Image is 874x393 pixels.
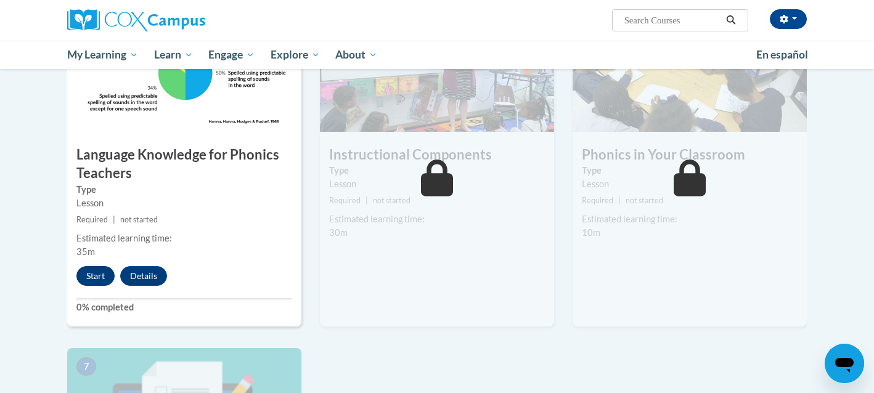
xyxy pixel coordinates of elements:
[329,213,545,226] div: Estimated learning time:
[320,145,554,164] h3: Instructional Components
[208,47,255,62] span: Engage
[113,215,115,224] span: |
[146,41,201,69] a: Learn
[67,9,301,132] img: Course Image
[366,196,368,205] span: |
[373,196,410,205] span: not started
[76,266,115,286] button: Start
[573,9,807,132] img: Course Image
[200,41,263,69] a: Engage
[748,42,816,68] a: En español
[67,47,138,62] span: My Learning
[329,196,361,205] span: Required
[582,196,613,205] span: Required
[329,177,545,191] div: Lesson
[320,9,554,132] img: Course Image
[67,9,205,31] img: Cox Campus
[76,183,292,197] label: Type
[582,164,798,177] label: Type
[328,41,386,69] a: About
[67,9,301,31] a: Cox Campus
[76,301,292,314] label: 0% completed
[67,145,301,184] h3: Language Knowledge for Phonics Teachers
[573,145,807,164] h3: Phonics in Your Classroom
[76,197,292,210] div: Lesson
[120,266,167,286] button: Details
[825,344,864,383] iframe: Button to launch messaging window
[335,47,377,62] span: About
[770,9,807,29] button: Account Settings
[582,227,600,238] span: 10m
[76,215,108,224] span: Required
[76,232,292,245] div: Estimated learning time:
[59,41,146,69] a: My Learning
[626,196,663,205] span: not started
[120,215,158,224] span: not started
[618,196,621,205] span: |
[271,47,320,62] span: Explore
[582,177,798,191] div: Lesson
[329,164,545,177] label: Type
[722,13,740,28] button: Search
[76,246,95,257] span: 35m
[329,227,348,238] span: 30m
[76,357,96,376] span: 7
[154,47,193,62] span: Learn
[623,13,722,28] input: Search Courses
[756,48,808,61] span: En español
[263,41,328,69] a: Explore
[49,41,825,69] div: Main menu
[582,213,798,226] div: Estimated learning time:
